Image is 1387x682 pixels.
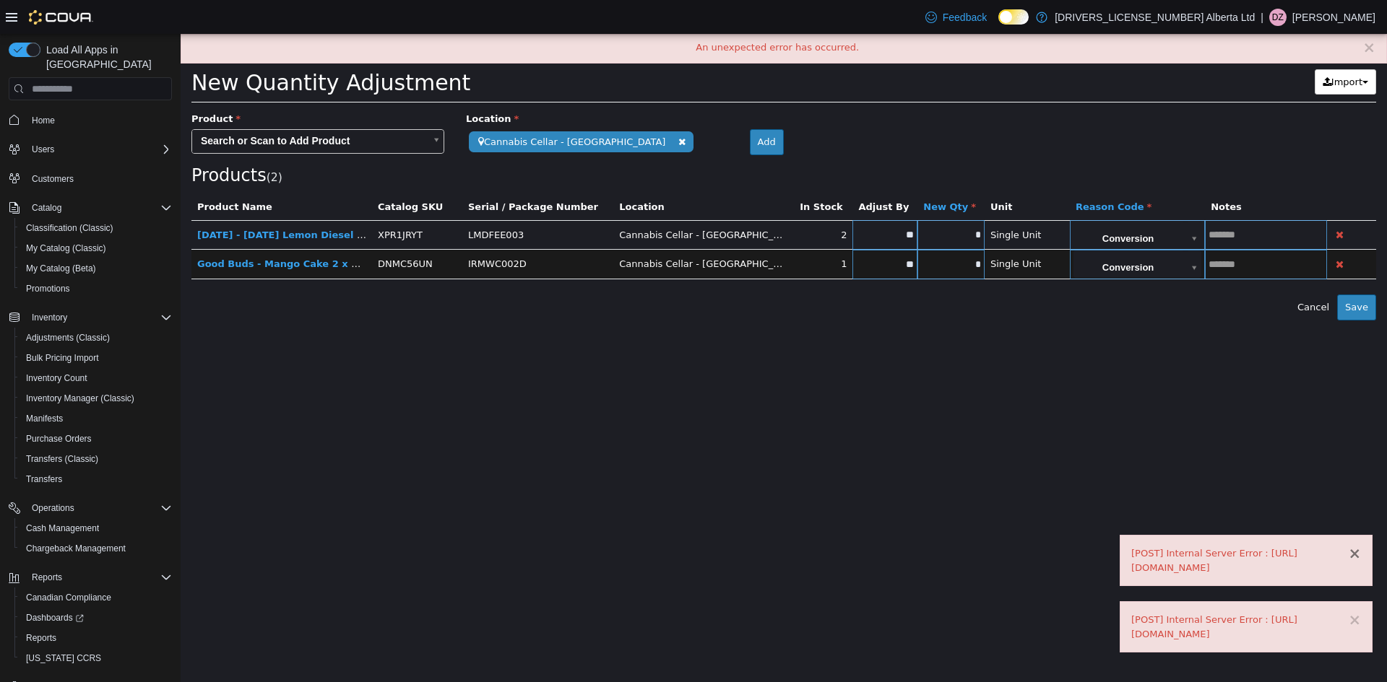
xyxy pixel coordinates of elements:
[893,217,1021,244] a: Conversion
[288,97,513,118] span: Cannabis Cellar - [GEOGRAPHIC_DATA]
[282,186,433,216] td: LMDFEE003
[20,540,172,557] span: Chargeback Management
[20,589,117,606] a: Canadian Compliance
[14,429,178,449] button: Purchase Orders
[810,224,861,235] span: Single Unit
[951,579,1180,607] div: [POST] Internal Server Error : [URL][DOMAIN_NAME]
[1134,35,1196,61] button: Import
[11,95,264,120] a: Search or Scan to Add Product
[14,388,178,408] button: Inventory Manager (Classic)
[26,592,111,603] span: Canadian Compliance
[14,408,178,429] button: Manifests
[32,572,62,583] span: Reports
[32,115,55,126] span: Home
[20,589,172,606] span: Canadian Compliance
[26,523,99,534] span: Cash Management
[20,471,68,488] a: Transfers
[14,328,178,348] button: Adjustments (Classic)
[920,3,993,32] a: Feedback
[613,216,672,245] td: 1
[29,10,93,25] img: Cova
[20,219,119,237] a: Classification (Classic)
[26,283,70,294] span: Promotions
[14,258,178,279] button: My Catalog (Beta)
[14,238,178,258] button: My Catalog (Classic)
[26,222,113,234] span: Classification (Classic)
[3,307,178,328] button: Inventory
[26,393,134,404] span: Inventory Manager (Classic)
[20,390,172,407] span: Inventory Manager (Classic)
[20,471,172,488] span: Transfers
[26,499,80,517] button: Operations
[197,166,265,180] button: Catalog SKU
[678,166,731,180] button: Adjust By
[3,198,178,218] button: Catalog
[32,173,74,185] span: Customers
[32,202,61,214] span: Catalog
[32,502,74,514] span: Operations
[285,79,338,90] span: Location
[1152,193,1166,209] button: Delete Product
[20,650,107,667] a: [US_STATE] CCRS
[90,137,98,150] span: 2
[810,166,834,180] button: Unit
[3,109,178,130] button: Home
[26,141,60,158] button: Users
[1167,579,1180,594] button: ×
[1292,9,1375,26] p: [PERSON_NAME]
[288,166,420,180] button: Serial / Package Number
[26,433,92,445] span: Purchase Orders
[14,449,178,469] button: Transfers (Classic)
[86,137,102,150] small: ( )
[26,170,79,188] a: Customers
[1272,9,1284,26] span: DZ
[17,166,95,180] button: Product Name
[3,567,178,587] button: Reports
[191,186,282,216] td: XPR1JRYT
[14,538,178,559] button: Chargeback Management
[17,224,332,235] a: Good Buds - Mango Cake 2 x 0.5g Infused Pre-Rolls - Sativa
[20,629,172,647] span: Reports
[20,370,93,387] a: Inventory Count
[893,188,1021,215] a: Conversion
[14,608,178,628] a: Dashboards
[1030,166,1063,180] button: Notes
[619,166,665,180] button: In Stock
[26,453,98,465] span: Transfers (Classic)
[569,95,603,121] button: Add
[438,166,486,180] button: Location
[26,413,63,424] span: Manifests
[893,217,1003,245] span: Conversion
[20,349,172,367] span: Bulk Pricing Import
[1157,261,1196,287] button: Save
[11,79,60,90] span: Product
[1151,43,1182,53] span: Import
[1109,261,1157,287] button: Cancel
[20,609,172,626] span: Dashboards
[191,216,282,245] td: DNMC56UN
[26,309,172,326] span: Inventory
[26,263,96,274] span: My Catalog (Beta)
[26,569,68,586] button: Reports
[20,390,140,407] a: Inventory Manager (Classic)
[1167,512,1180,528] button: ×
[20,329,172,346] span: Adjustments (Classic)
[26,612,84,624] span: Dashboards
[12,96,244,119] span: Search or Scan to Add Product
[11,131,86,152] span: Products
[32,144,54,155] span: Users
[20,219,172,237] span: Classification (Classic)
[14,469,178,489] button: Transfers
[743,167,795,178] span: New Qty
[20,280,76,297] a: Promotions
[1152,222,1166,239] button: Delete Product
[26,473,62,485] span: Transfers
[14,348,178,368] button: Bulk Pricing Import
[20,240,172,257] span: My Catalog (Classic)
[810,196,861,206] span: Single Unit
[438,224,620,235] span: Cannabis Cellar - [GEOGRAPHIC_DATA]
[14,518,178,538] button: Cash Management
[282,216,433,245] td: IRMWC002D
[20,240,112,257] a: My Catalog (Classic)
[26,352,99,364] span: Bulk Pricing Import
